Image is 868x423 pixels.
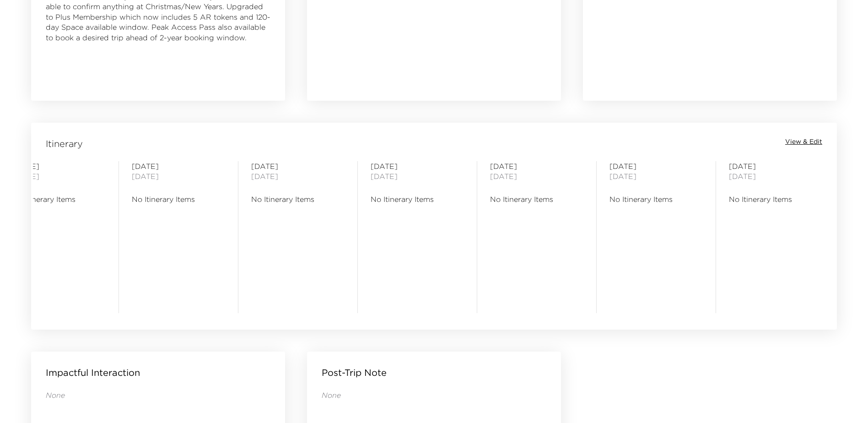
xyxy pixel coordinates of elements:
span: No Itinerary Items [12,194,106,204]
p: None [322,390,546,400]
span: No Itinerary Items [251,194,345,204]
span: [DATE] [251,171,345,181]
span: [DATE] [12,171,106,181]
span: No Itinerary Items [132,194,225,204]
span: No Itinerary Items [371,194,464,204]
span: [DATE] [12,161,106,171]
span: [DATE] [132,171,225,181]
span: [DATE] [132,161,225,171]
span: No Itinerary Items [729,194,822,204]
span: [DATE] [490,171,583,181]
span: [DATE] [729,171,822,181]
p: Post-Trip Note [322,366,387,379]
span: [DATE] [609,161,703,171]
span: [DATE] [371,161,464,171]
span: [DATE] [490,161,583,171]
span: [DATE] [371,171,464,181]
p: None [46,390,270,400]
span: [DATE] [729,161,822,171]
span: [DATE] [609,171,703,181]
p: Impactful Interaction [46,366,140,379]
span: No Itinerary Items [490,194,583,204]
span: No Itinerary Items [609,194,703,204]
span: [DATE] [251,161,345,171]
span: Itinerary [46,137,83,150]
button: View & Edit [785,137,822,146]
